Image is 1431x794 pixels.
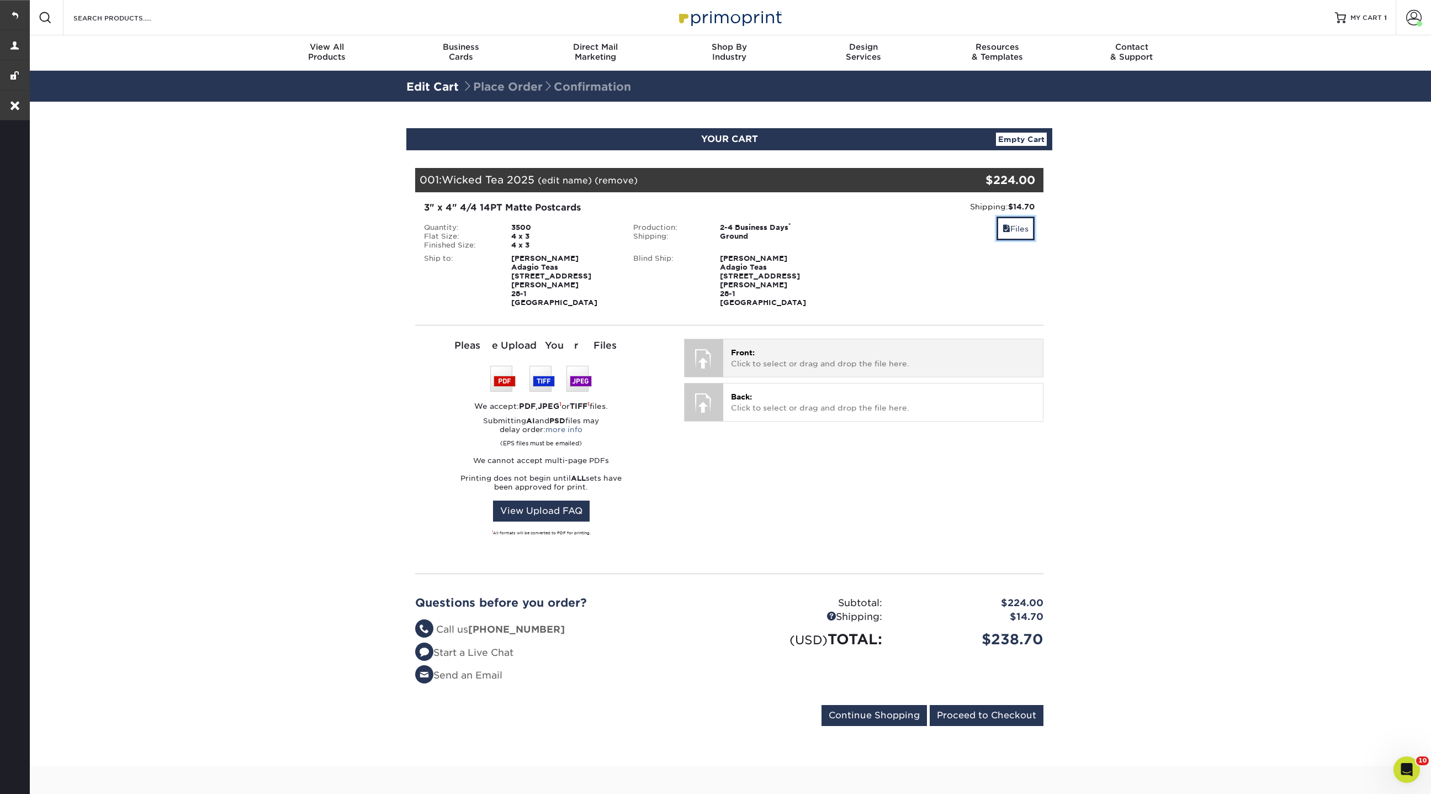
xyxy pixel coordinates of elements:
[538,402,559,411] strong: JPEG
[701,134,758,144] span: YOUR CART
[625,223,712,232] div: Production:
[789,633,828,647] small: (USD)
[595,175,638,186] a: (remove)
[997,217,1035,240] a: Files
[1393,756,1420,783] iframe: Intercom live chat
[930,35,1064,71] a: Resources& Templates
[1064,42,1199,62] div: & Support
[930,42,1064,52] span: Resources
[1064,35,1199,71] a: Contact& Support
[416,254,503,307] div: Ship to:
[729,629,891,650] div: TOTAL:
[416,223,503,232] div: Quantity:
[939,172,1035,188] div: $224.00
[662,42,797,62] div: Industry
[662,42,797,52] span: Shop By
[587,401,590,407] sup: 1
[503,241,625,250] div: 4 x 3
[821,705,927,726] input: Continue Shopping
[526,417,535,425] strong: AI
[549,417,565,425] strong: PSD
[559,401,561,407] sup: 1
[415,417,667,448] p: Submitting and files may delay order:
[462,80,631,93] span: Place Order Confirmation
[415,530,667,536] div: All formats will be converted to PDF for printing.
[528,42,662,52] span: Direct Mail
[1416,756,1429,765] span: 10
[712,223,834,232] div: 2-4 Business Days
[503,223,625,232] div: 3500
[731,391,1035,414] p: Click to select or drag and drop the file here.
[538,175,592,186] a: (edit name)
[260,42,394,52] span: View All
[442,173,534,186] span: Wicked Tea 2025
[528,35,662,71] a: Direct MailMarketing
[415,456,667,465] p: We cannot accept multi-page PDFs
[416,241,503,250] div: Finished Size:
[796,42,930,62] div: Services
[415,401,667,412] div: We accept: , or files.
[406,80,459,93] a: Edit Cart
[796,42,930,52] span: Design
[492,530,493,533] sup: 1
[415,474,667,492] p: Printing does not begin until sets have been approved for print.
[625,232,712,241] div: Shipping:
[720,254,806,307] strong: [PERSON_NAME] Adagio Teas [STREET_ADDRESS][PERSON_NAME] 28-1 [GEOGRAPHIC_DATA]
[674,6,785,29] img: Primoprint
[842,201,1035,212] div: Shipping:
[712,232,834,241] div: Ground
[260,42,394,62] div: Products
[528,42,662,62] div: Marketing
[570,402,587,411] strong: TIFF
[511,254,597,307] strong: [PERSON_NAME] Adagio Teas [STREET_ADDRESS][PERSON_NAME] 28-1 [GEOGRAPHIC_DATA]
[731,392,752,401] span: Back:
[72,11,180,24] input: SEARCH PRODUCTS.....
[415,596,721,609] h2: Questions before you order?
[731,347,1035,370] p: Click to select or drag and drop the file here.
[891,629,1052,650] div: $238.70
[891,610,1052,624] div: $14.70
[416,232,503,241] div: Flat Size:
[930,705,1043,726] input: Proceed to Checkout
[500,434,582,448] small: (EPS files must be emailed)
[415,670,502,681] a: Send an Email
[930,42,1064,62] div: & Templates
[519,402,536,411] strong: PDF
[891,596,1052,611] div: $224.00
[394,42,528,62] div: Cards
[415,623,721,637] li: Call us
[662,35,797,71] a: Shop ByIndustry
[424,201,825,214] div: ​3" x 4" 4/4 14PT Matte Postcards
[731,348,755,357] span: Front:
[394,42,528,52] span: Business
[493,501,590,522] a: View Upload FAQ
[260,35,394,71] a: View AllProducts
[1350,13,1382,23] span: MY CART
[394,35,528,71] a: BusinessCards
[796,35,930,71] a: DesignServices
[625,254,712,307] div: Blind Ship:
[1003,224,1010,233] span: files
[1008,202,1035,211] strong: $14.70
[415,168,939,192] div: 001:
[729,596,891,611] div: Subtotal:
[996,133,1047,146] a: Empty Cart
[545,425,582,434] a: more info
[1384,14,1387,22] span: 1
[468,624,565,635] strong: [PHONE_NUMBER]
[415,339,667,353] div: Please Upload Your Files
[490,366,592,392] img: We accept: PSD, TIFF, or JPEG (JPG)
[503,232,625,241] div: 4 x 3
[729,610,891,624] div: Shipping:
[571,474,586,482] strong: ALL
[415,647,513,658] a: Start a Live Chat
[1064,42,1199,52] span: Contact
